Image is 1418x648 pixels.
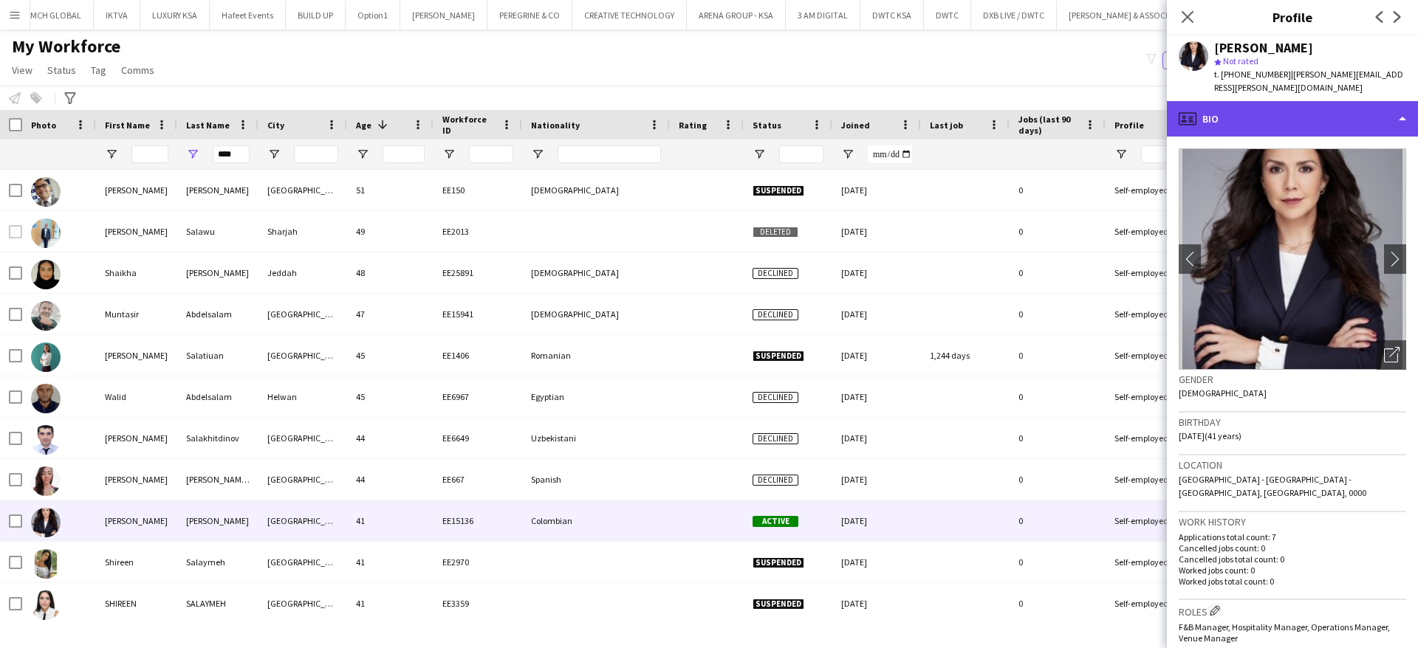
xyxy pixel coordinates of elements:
[832,335,921,376] div: [DATE]
[522,376,670,417] div: Egyptian
[1010,252,1106,293] div: 0
[832,170,921,210] div: [DATE]
[971,1,1057,30] button: DXB LIVE / DWTC
[177,459,258,500] div: [PERSON_NAME] [PERSON_NAME]
[832,211,921,252] div: [DATE]
[841,148,854,161] button: Open Filter Menu
[400,1,487,30] button: [PERSON_NAME]
[383,145,425,163] input: Age Filter Input
[522,335,670,376] div: Romanian
[31,549,61,579] img: Shireen Salaymeh
[687,1,786,30] button: ARENA GROUP - KSA
[1214,69,1291,80] span: t. [PHONE_NUMBER]
[753,268,798,279] span: Declined
[121,63,154,77] span: Comms
[924,1,971,30] button: DWTC
[267,148,281,161] button: Open Filter Menu
[347,500,434,541] div: 41
[832,376,921,417] div: [DATE]
[434,170,522,210] div: EE150
[753,185,804,196] span: Suspended
[434,252,522,293] div: EE25891
[1106,459,1200,500] div: Self-employed Crew
[96,418,177,458] div: [PERSON_NAME]
[12,35,120,58] span: My Workforce
[347,252,434,293] div: 48
[1018,114,1079,136] span: Jobs (last 90 days)
[177,211,258,252] div: Salawu
[832,500,921,541] div: [DATE]
[930,120,963,131] span: Last job
[1106,500,1200,541] div: Self-employed Crew
[832,583,921,624] div: [DATE]
[105,148,118,161] button: Open Filter Menu
[1179,554,1406,565] p: Cancelled jobs total count: 0
[347,583,434,624] div: 41
[177,418,258,458] div: Salakhitdinov
[522,294,670,334] div: [DEMOGRAPHIC_DATA]
[679,120,707,131] span: Rating
[753,475,798,486] span: Declined
[860,1,924,30] button: DWTC KSA
[115,61,160,80] a: Comms
[1179,542,1406,554] p: Cancelled jobs count: 0
[1179,373,1406,386] h3: Gender
[347,376,434,417] div: 45
[213,145,250,163] input: Last Name Filter Input
[347,170,434,210] div: 51
[434,459,522,500] div: EE667
[1223,55,1258,66] span: Not rated
[753,120,781,131] span: Status
[31,342,61,372] img: Roxana Salatiuan
[347,459,434,500] div: 44
[1106,583,1200,624] div: Self-employed Crew
[442,148,456,161] button: Open Filter Menu
[1106,335,1200,376] div: Self-employed Crew
[832,542,921,582] div: [DATE]
[258,335,347,376] div: [GEOGRAPHIC_DATA]
[1106,542,1200,582] div: Self-employed Crew
[258,459,347,500] div: [GEOGRAPHIC_DATA]
[31,508,61,537] img: Angelica Espinosa Salazar
[522,459,670,500] div: Spanish
[1010,542,1106,582] div: 0
[753,433,798,444] span: Declined
[356,120,371,131] span: Age
[522,418,670,458] div: Uzbekistani
[286,1,346,30] button: BUILD UP
[1214,41,1313,55] div: [PERSON_NAME]
[9,225,22,238] input: Row Selection is disabled for this row (unchecked)
[1106,376,1200,417] div: Self-employed Crew
[753,392,798,403] span: Declined
[779,145,823,163] input: Status Filter Input
[347,418,434,458] div: 44
[1162,52,1236,69] button: Everyone5,834
[753,148,766,161] button: Open Filter Menu
[1179,621,1390,644] span: F&B Manager, Hospitality Manager, Operations Manager, Venue Manager
[1179,387,1267,399] span: [DEMOGRAPHIC_DATA]
[356,148,369,161] button: Open Filter Menu
[753,309,798,320] span: Declined
[1114,148,1128,161] button: Open Filter Menu
[434,500,522,541] div: EE15136
[434,294,522,334] div: EE15941
[96,376,177,417] div: Walid
[469,145,513,163] input: Workforce ID Filter Input
[531,148,544,161] button: Open Filter Menu
[131,145,168,163] input: First Name Filter Input
[31,466,61,496] img: Laura Pilar Lasala Balaguer
[210,1,286,30] button: Hafeet Events
[522,170,670,210] div: [DEMOGRAPHIC_DATA]
[522,500,670,541] div: Colombian
[258,252,347,293] div: Jeddah
[522,252,670,293] div: [DEMOGRAPHIC_DATA]
[1141,145,1191,163] input: Profile Filter Input
[786,1,860,30] button: 3 AM DIGITAL
[1179,430,1241,441] span: [DATE] (41 years)
[434,418,522,458] div: EE6649
[6,61,38,80] a: View
[832,252,921,293] div: [DATE]
[258,418,347,458] div: [GEOGRAPHIC_DATA]
[347,211,434,252] div: 49
[96,583,177,624] div: SHIREEN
